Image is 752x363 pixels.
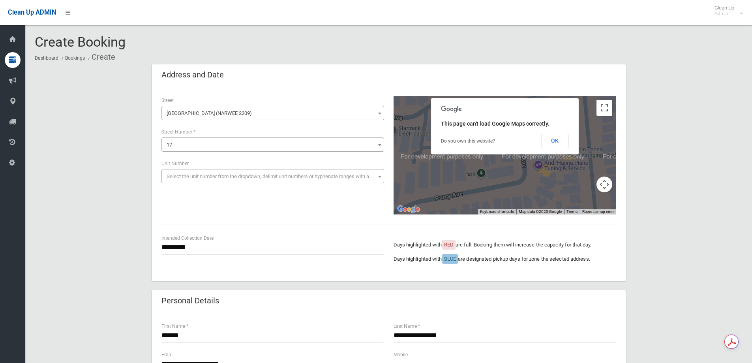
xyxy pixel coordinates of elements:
[711,5,742,17] span: Clean Up
[65,55,85,61] a: Bookings
[596,177,612,192] button: Map camera controls
[152,293,229,308] header: Personal Details
[163,108,382,119] span: Parry Avenue (NARWEE 2209)
[480,209,514,214] button: Keyboard shortcuts
[167,173,387,179] span: Select the unit number from the dropdown, delimit unit numbers or hyphenate ranges with a comma
[541,134,568,148] button: OK
[161,137,384,152] span: 17
[714,11,734,17] small: Admin
[441,120,549,127] span: This page can't load Google Maps correctly.
[582,209,614,214] a: Report a map error
[396,204,422,214] a: Open this area in Google Maps (opens a new window)
[566,209,578,214] a: Terms (opens in new tab)
[596,100,612,116] button: Toggle fullscreen view
[35,55,58,61] a: Dashboard
[161,106,384,120] span: Parry Avenue (NARWEE 2209)
[86,50,115,64] li: Create
[519,209,562,214] span: Map data ©2025 Google
[152,67,233,83] header: Address and Date
[8,9,56,16] span: Clean Up ADMIN
[167,142,172,148] span: 17
[163,139,382,150] span: 17
[444,242,454,248] span: RED
[394,254,616,264] p: Days highlighted with are designated pickup days for zone the selected address.
[396,204,422,214] img: Google
[35,34,126,50] span: Create Booking
[394,240,616,250] p: Days highlighted with are full. Booking them will increase the capacity for that day.
[441,138,495,144] a: Do you own this website?
[444,256,456,262] span: BLUE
